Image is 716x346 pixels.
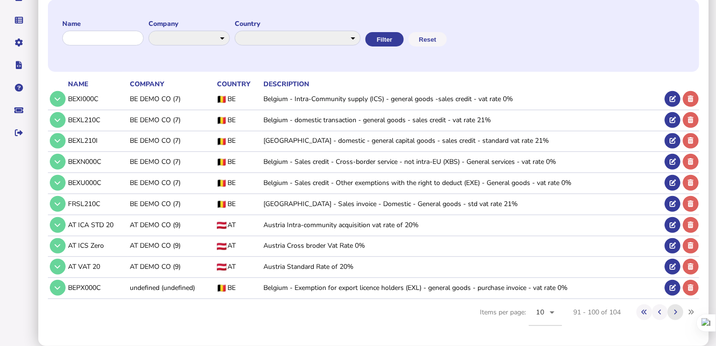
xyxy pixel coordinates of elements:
td: Belgium - Intra-Community supply (ICS) - general goods -sales credit - vat rate 0% [261,89,663,109]
div: Items per page: [480,299,562,336]
td: undefined (undefined) [128,278,215,298]
td: Belgium - Exemption for export licence holders (EXL) - general goods - purchase invoice - vat rat... [261,278,663,298]
img: BE flag [217,96,227,103]
div: BE [217,94,261,104]
button: Last page [683,304,699,320]
td: Austria Intra-community acquisition vat rate of 20% [261,215,663,234]
td: AT ICS Zero [66,236,128,255]
button: Tax code details [50,133,66,149]
button: Previous page [652,304,668,320]
button: Delete tax code [683,217,699,233]
button: Tax code details [50,91,66,107]
button: Delete tax code [683,133,699,149]
td: BEXL210I [66,131,128,150]
td: AT VAT 20 [66,257,128,277]
button: Data manager [9,10,29,30]
div: BE [217,136,261,145]
div: BE [217,199,261,208]
button: Edit tax code [665,133,681,149]
button: Tax code details [50,112,66,128]
td: BEXI000C [66,89,128,109]
img: BE flag [217,159,227,166]
button: Tax code details [50,259,66,275]
td: AT DEMO CO (9) [128,236,215,255]
button: Raise a support ticket [9,100,29,120]
td: BE DEMO CO (7) [128,194,215,213]
div: Country [217,80,261,89]
td: [GEOGRAPHIC_DATA] - domestic - general capital goods - sales credit - standard vat rate 21% [261,131,663,150]
button: Edit tax code [665,91,681,107]
td: BE DEMO CO (7) [128,89,215,109]
img: BE flag [217,180,227,187]
button: Reset [409,32,447,46]
img: AT flag [217,243,227,250]
td: BEXU000C [66,173,128,193]
button: Tax code details [50,238,66,254]
button: Help pages [9,78,29,98]
button: Delete tax code [683,259,699,275]
div: BE [217,283,261,292]
div: AT [217,241,261,250]
button: Edit tax code [665,196,681,212]
button: Tax code details [50,217,66,233]
button: Edit tax code [665,217,681,233]
button: First page [636,304,652,320]
td: Belgium - domestic transaction - general goods - sales credit - vat rate 21% [261,110,663,129]
td: AT DEMO CO (9) [128,215,215,234]
img: AT flag [217,264,227,271]
th: Company [128,79,215,89]
button: Manage settings [9,33,29,53]
button: Edit tax code [665,175,681,191]
td: [GEOGRAPHIC_DATA] - Sales invoice - Domestic - General goods - std vat rate 21% [261,194,663,213]
td: BE DEMO CO (7) [128,110,215,129]
button: Next page [668,304,683,320]
img: BE flag [217,201,227,208]
td: Belgium - Sales credit - Other exemptions with the right to deduct (EXE) - General goods - vat ra... [261,173,663,193]
button: Delete tax code [683,238,699,254]
button: Edit tax code [665,112,681,128]
button: Tax code details [50,280,66,296]
button: Tax code details [50,175,66,191]
button: Edit tax code [665,259,681,275]
td: Belgium - Sales credit - Cross-border service - not intra-EU (XBS) - General services - vat rate 0% [261,152,663,172]
div: BE [217,157,261,166]
button: Delete tax code [683,175,699,191]
td: Austria Standard Rate of 20% [261,257,663,277]
button: Tax code details [50,196,66,212]
i: Data manager [15,20,23,21]
td: AT ICA STD 20 [66,215,128,234]
img: AT flag [217,222,227,229]
button: Sign out [9,123,29,143]
label: Country [235,19,361,28]
button: Edit tax code [665,154,681,170]
td: BE DEMO CO (7) [128,173,215,193]
td: BEXL210C [66,110,128,129]
div: AT [217,220,261,230]
button: Delete tax code [683,196,699,212]
td: BE DEMO CO (7) [128,131,215,150]
button: Delete tax code [683,91,699,107]
th: Name [66,79,128,89]
button: Developer hub links [9,55,29,75]
label: Name [62,19,144,28]
div: BE [217,115,261,125]
img: BE flag [217,285,227,292]
img: BE flag [217,117,227,124]
td: Austria Cross broder Vat Rate 0% [261,236,663,255]
span: 10 [536,308,545,317]
button: Delete tax code [683,112,699,128]
th: Description [261,79,663,89]
button: Tax code details [50,154,66,170]
button: Delete tax code [683,280,699,296]
button: Edit tax code [665,280,681,296]
button: Delete tax code [683,154,699,170]
img: BE flag [217,138,227,145]
div: 91 - 100 of 104 [574,308,621,317]
button: Filter [365,32,404,46]
td: BEXN000C [66,152,128,172]
label: Company [148,19,230,28]
button: Edit tax code [665,238,681,254]
div: AT [217,262,261,271]
td: BEPX000C [66,278,128,298]
mat-form-field: Change page size [529,299,562,336]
